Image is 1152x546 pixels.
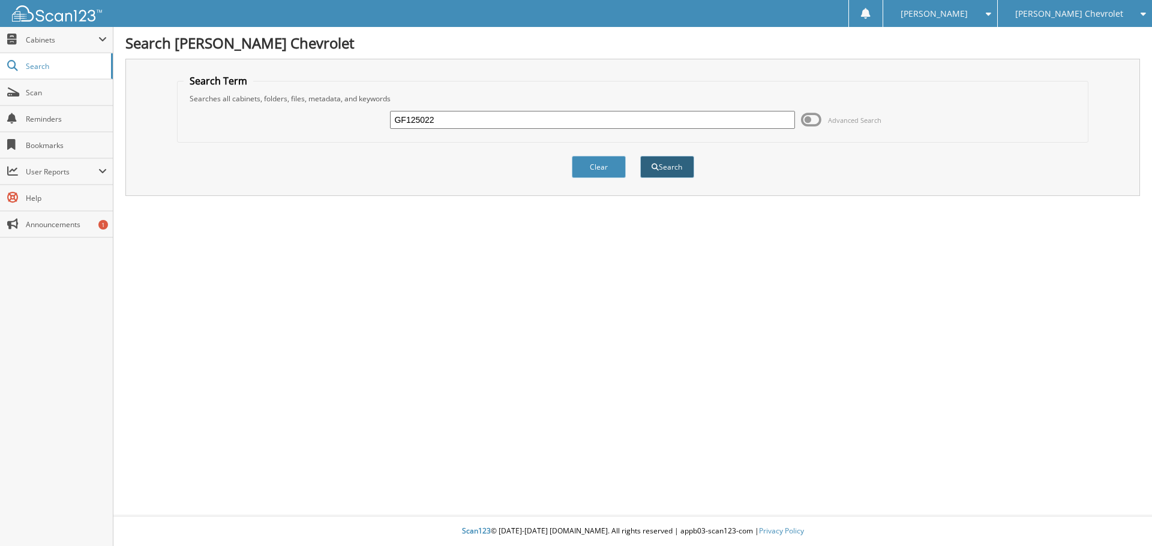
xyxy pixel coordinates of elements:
[26,219,107,230] span: Announcements
[98,220,108,230] div: 1
[572,156,626,178] button: Clear
[640,156,694,178] button: Search
[759,526,804,536] a: Privacy Policy
[26,88,107,98] span: Scan
[1015,10,1123,17] span: [PERSON_NAME] Chevrolet
[26,167,98,177] span: User Reports
[26,114,107,124] span: Reminders
[26,140,107,150] span: Bookmarks
[26,193,107,203] span: Help
[462,526,491,536] span: Scan123
[26,61,105,71] span: Search
[12,5,102,22] img: scan123-logo-white.svg
[125,33,1140,53] h1: Search [PERSON_NAME] Chevrolet
[828,116,881,125] span: Advanced Search
[26,35,98,45] span: Cabinets
[901,10,968,17] span: [PERSON_NAME]
[184,74,253,88] legend: Search Term
[113,517,1152,546] div: © [DATE]-[DATE] [DOMAIN_NAME]. All rights reserved | appb03-scan123-com |
[184,93,1082,104] div: Searches all cabinets, folders, files, metadata, and keywords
